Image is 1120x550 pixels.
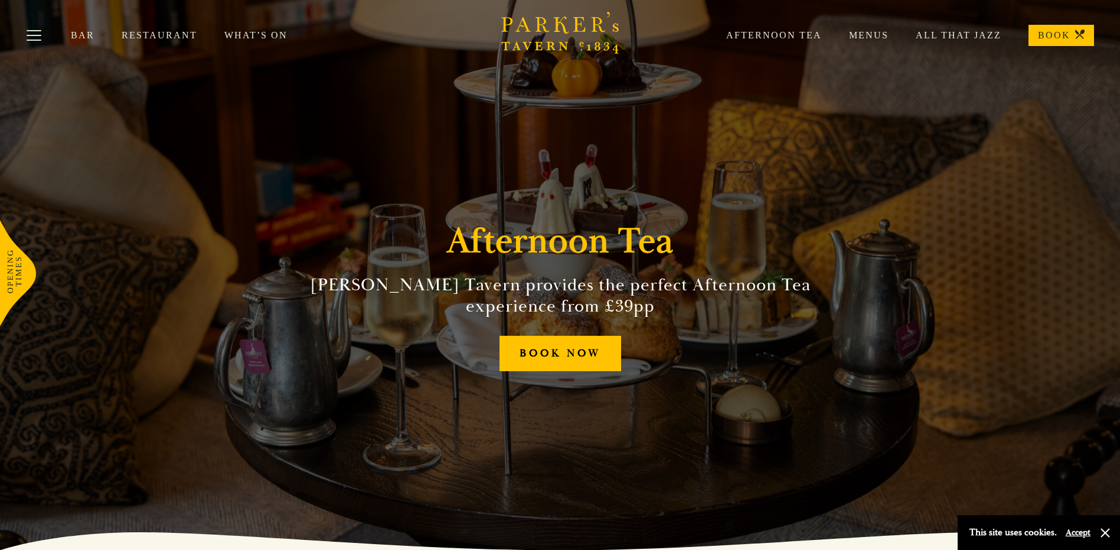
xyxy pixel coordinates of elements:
[291,274,830,317] h2: [PERSON_NAME] Tavern provides the perfect Afternoon Tea experience from £39pp
[499,336,621,372] a: BOOK NOW
[1099,527,1111,539] button: Close and accept
[969,524,1057,541] p: This site uses cookies.
[447,220,674,263] h1: Afternoon Tea
[1066,527,1090,538] button: Accept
